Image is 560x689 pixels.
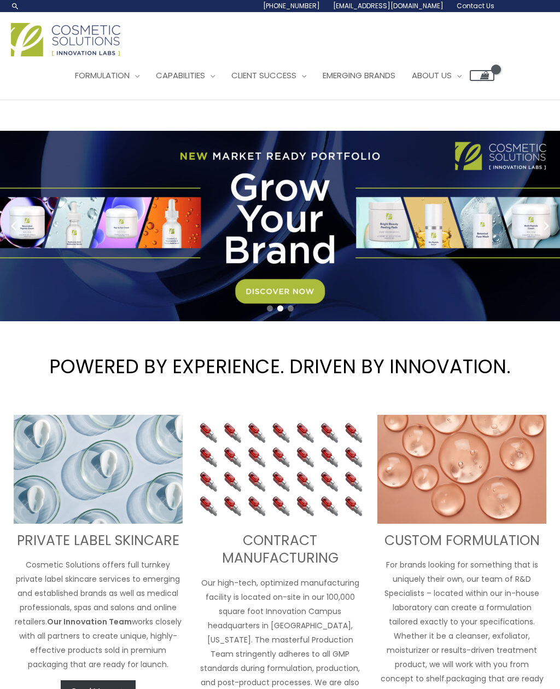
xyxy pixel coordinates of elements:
a: Emerging Brands [314,59,404,92]
a: Capabilities [148,59,223,92]
p: Cosmetic Solutions offers full turnkey private label skincare services to emerging and establishe... [14,558,183,671]
span: Contact Us [457,1,494,10]
h3: CONTRACT MANUFACTURING [196,532,365,568]
img: Cosmetic Solutions Logo [11,23,120,56]
h3: CUSTOM FORMULATION [377,532,546,550]
span: Capabilities [156,70,205,81]
a: About Us [404,59,470,92]
span: [PHONE_NUMBER] [263,1,320,10]
img: turnkey private label skincare [14,415,183,524]
nav: Site Navigation [59,59,494,92]
strong: Our Innovation Team [47,616,132,627]
span: Go to slide 1 [267,305,273,311]
span: Formulation [75,70,130,81]
img: Custom Formulation [377,415,546,524]
a: View Shopping Cart, empty [470,70,494,81]
span: About Us [412,70,452,81]
img: Contract Manufacturing [196,415,365,524]
span: Client Success [231,70,296,81]
a: Search icon link [11,2,20,10]
span: Emerging Brands [323,70,395,81]
button: Next slide [538,218,555,234]
a: Formulation [67,59,148,92]
span: Go to slide 2 [277,305,283,311]
button: Previous slide [5,218,22,234]
a: Client Success [223,59,314,92]
span: [EMAIL_ADDRESS][DOMAIN_NAME] [333,1,444,10]
span: Go to slide 3 [288,305,294,311]
h3: PRIVATE LABEL SKINCARE [14,532,183,550]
